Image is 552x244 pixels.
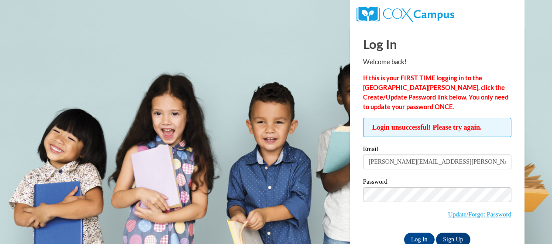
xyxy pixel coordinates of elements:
[357,7,454,22] img: COX Campus
[363,179,511,187] label: Password
[363,118,511,137] span: Login unsuccessful! Please try again.
[363,35,511,53] h1: Log In
[363,74,508,110] strong: If this is your FIRST TIME logging in to the [GEOGRAPHIC_DATA][PERSON_NAME], click the Create/Upd...
[448,211,511,218] a: Update/Forgot Password
[363,146,511,155] label: Email
[363,57,511,67] p: Welcome back!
